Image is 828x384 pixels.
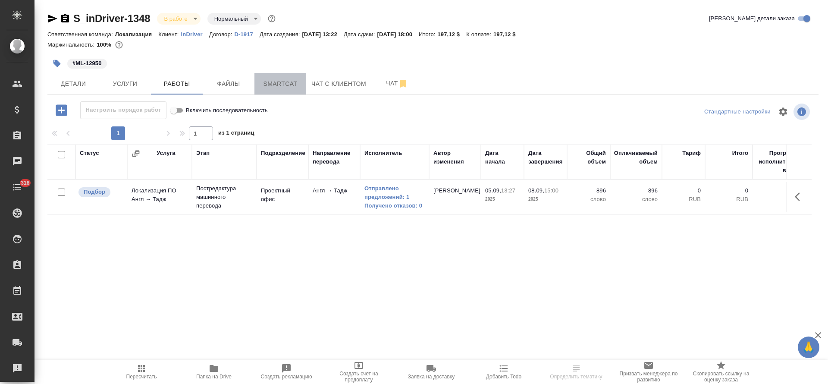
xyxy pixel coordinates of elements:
[344,31,377,38] p: Дата сдачи:
[801,338,816,356] span: 🙏
[757,149,796,175] div: Прогресс исполнителя в SC
[528,149,563,166] div: Дата завершения
[501,187,515,194] p: 13:27
[709,14,795,23] span: [PERSON_NAME] детали заказа
[196,184,252,210] p: Постредактура машинного перевода
[257,182,308,212] td: Проектный офис
[181,31,209,38] p: inDriver
[158,31,181,38] p: Клиент:
[433,149,477,166] div: Автор изменения
[260,79,301,89] span: Smartcat
[66,59,108,66] span: ML-12950
[181,30,209,38] a: inDriver
[364,149,402,157] div: Исполнитель
[485,149,520,166] div: Дата начала
[313,149,356,166] div: Направление перевода
[398,79,408,89] svg: Отписаться
[493,31,522,38] p: 197,12 $
[2,176,32,198] a: 318
[377,31,419,38] p: [DATE] 18:00
[115,31,159,38] p: Локализация
[261,149,305,157] div: Подразделение
[364,184,425,201] a: Отправлено предложений: 1
[571,186,606,195] p: 896
[218,128,254,140] span: из 1 страниц
[540,360,612,384] button: Чтобы определение сработало, загрузи исходные файлы на странице "файлы" и привяжи проект в SmartCat
[485,187,501,194] p: 05.09,
[157,13,200,25] div: В работе
[196,149,210,157] div: Этап
[53,79,94,89] span: Детали
[73,13,150,24] a: S_inDriver-1348
[666,195,701,204] p: RUB
[161,15,190,22] button: В работе
[186,106,268,115] span: Включить последовательность
[104,79,146,89] span: Услуги
[127,182,192,212] td: Локализация ПО Англ → Тадж
[682,149,701,157] div: Тариф
[209,31,235,38] p: Договор:
[732,149,748,157] div: Итого
[311,79,366,89] span: Чат с клиентом
[80,149,99,157] div: Статус
[544,187,558,194] p: 15:00
[528,187,544,194] p: 08.09,
[208,79,249,89] span: Файлы
[97,41,113,48] p: 100%
[50,101,73,119] button: Добавить работу
[308,182,360,212] td: Англ → Тадж
[429,182,481,212] td: [PERSON_NAME]
[113,39,125,50] button: 0.00 RUB;
[666,186,701,195] p: 0
[84,188,105,196] p: Подбор
[60,13,70,24] button: Скопировать ссылку
[571,195,606,204] p: слово
[438,31,467,38] p: 197,12 $
[793,104,812,120] span: Посмотреть информацию
[207,13,261,25] div: В работе
[790,186,810,207] button: Здесь прячутся важные кнопки
[615,186,658,195] p: 896
[156,79,198,89] span: Работы
[485,195,520,204] p: 2025
[302,31,344,38] p: [DATE] 13:22
[47,41,97,48] p: Маржинальность:
[235,31,260,38] p: D-1917
[466,31,493,38] p: К оплате:
[72,59,102,68] p: #ML-12950
[528,195,563,204] p: 2025
[47,13,58,24] button: Скопировать ссылку для ЯМессенджера
[266,13,277,24] button: Доп статусы указывают на важность/срочность заказа
[47,54,66,73] button: Добавить тэг
[709,186,748,195] p: 0
[419,31,437,38] p: Итого:
[615,195,658,204] p: слово
[709,195,748,204] p: RUB
[47,31,115,38] p: Ответственная команда:
[16,179,35,187] span: 318
[614,149,658,166] div: Оплачиваемый объем
[260,31,302,38] p: Дата создания:
[364,201,425,210] a: Получено отказов: 0
[571,149,606,166] div: Общий объем
[235,30,260,38] a: D-1917
[132,149,140,158] button: Сгруппировать
[798,337,819,358] button: 🙏
[702,105,773,119] div: split button
[78,186,123,198] div: Можно подбирать исполнителей
[773,101,793,122] span: Настроить таблицу
[212,15,251,22] button: Нормальный
[157,149,175,157] div: Услуга
[376,78,418,89] span: Чат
